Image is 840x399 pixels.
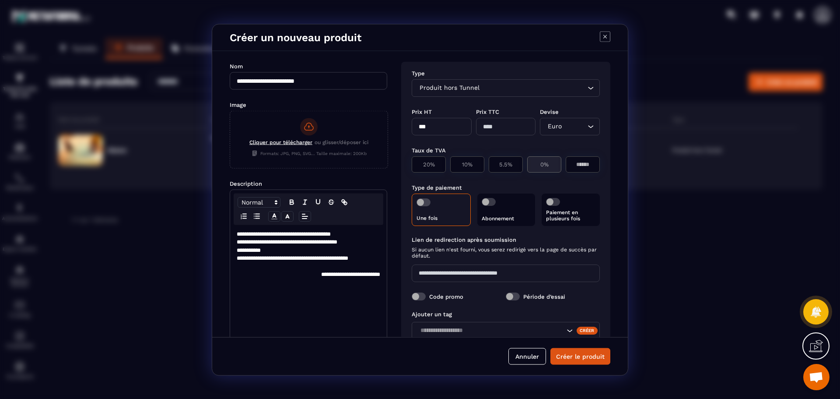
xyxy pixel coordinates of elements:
span: Euro [546,121,563,131]
label: Prix HT [412,108,432,115]
label: Type [412,70,425,76]
div: Search for option [412,79,600,96]
p: 20% [416,161,441,167]
label: Image [230,101,246,108]
label: Taux de TVA [412,147,446,153]
span: Cliquer pour télécharger [249,139,312,145]
button: Créer le produit [550,348,610,364]
span: ou glisser/déposer ici [315,139,368,147]
p: 5.5% [493,161,518,167]
input: Search for option [417,325,564,335]
label: Description [230,180,262,187]
label: Nom [230,63,243,69]
input: Search for option [563,121,585,131]
p: 0% [532,161,556,167]
div: Search for option [412,321,600,339]
button: Annuler [508,348,546,364]
span: Formats: JPG, PNG, SVG... Taille maximale: 200Kb [252,150,367,156]
label: Devise [540,108,559,115]
label: Période d’essai [523,293,565,300]
label: Lien de redirection après soumission [412,236,600,243]
div: Search for option [540,117,600,135]
p: Paiement en plusieurs fois [546,209,595,221]
label: Type de paiement [412,184,462,191]
label: Ajouter un tag [412,311,452,317]
h4: Créer un nouveau produit [230,31,361,43]
span: Si aucun lien n'est fourni, vous serez redirigé vers la page de succès par défaut. [412,246,600,258]
label: Prix TTC [476,108,499,115]
div: Créer [577,326,598,334]
span: Produit hors Tunnel [417,83,481,92]
p: Une fois [416,215,466,221]
div: Ouvrir le chat [803,364,829,390]
p: Abonnement [482,215,531,221]
label: Code promo [429,293,463,300]
p: 10% [455,161,479,167]
input: Search for option [481,83,585,92]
